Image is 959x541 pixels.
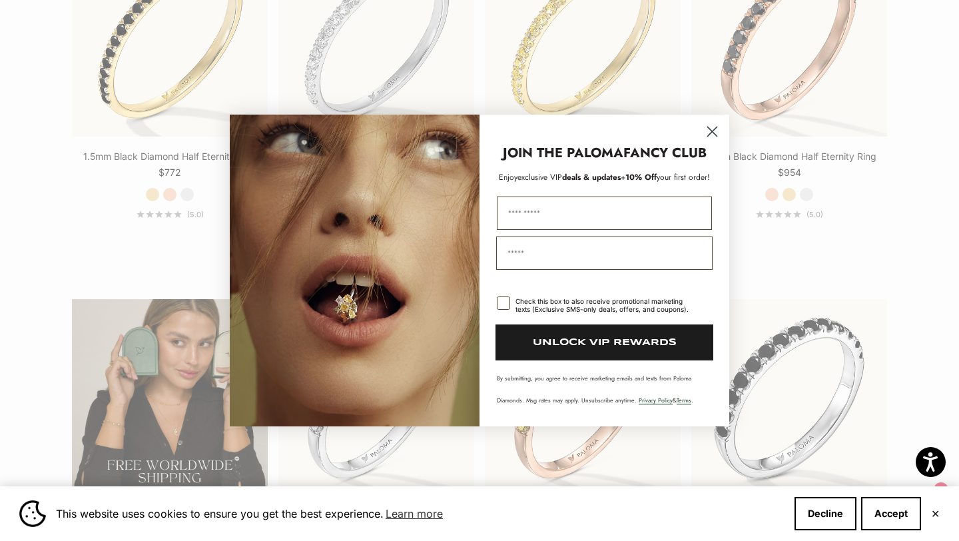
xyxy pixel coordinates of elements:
button: Decline [795,497,856,530]
button: Close dialog [701,120,724,143]
img: Loading... [230,115,479,426]
a: Privacy Policy [639,396,673,404]
button: Accept [861,497,921,530]
div: Check this box to also receive promotional marketing texts (Exclusive SMS-only deals, offers, and... [515,297,696,313]
strong: FANCY CLUB [623,143,707,163]
span: Enjoy [499,171,517,183]
button: UNLOCK VIP REWARDS [495,324,713,360]
span: exclusive VIP [517,171,562,183]
input: First Name [497,197,712,230]
a: Terms [677,396,691,404]
button: Close [931,510,940,518]
img: Cookie banner [19,500,46,527]
input: Email [496,237,713,270]
a: Learn more [384,504,445,524]
span: deals & updates [517,171,621,183]
span: This website uses cookies to ensure you get the best experience. [56,504,784,524]
p: By submitting, you agree to receive marketing emails and texts from Paloma Diamonds. Msg rates ma... [497,374,712,404]
span: + your first order! [621,171,710,183]
span: & . [639,396,693,404]
strong: JOIN THE PALOMA [503,143,623,163]
span: 10% Off [625,171,657,183]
